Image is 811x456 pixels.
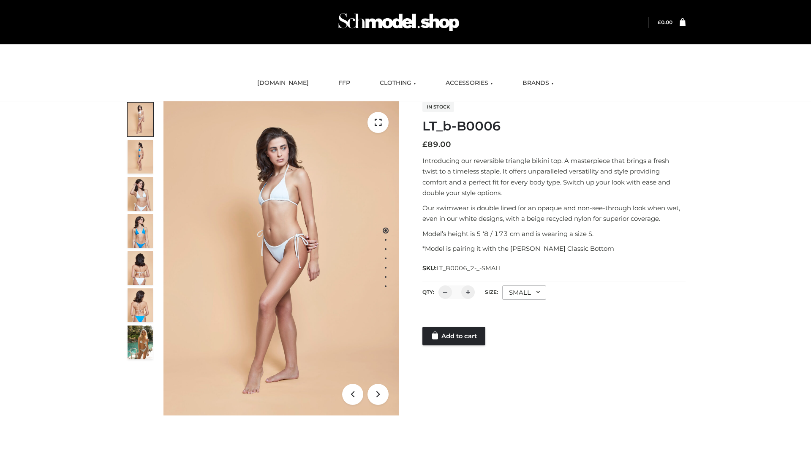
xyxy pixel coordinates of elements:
[422,140,451,149] bdi: 89.00
[436,264,502,272] span: LT_B0006_2-_-SMALL
[422,243,686,254] p: *Model is pairing it with the [PERSON_NAME] Classic Bottom
[422,289,434,295] label: QTY:
[128,103,153,136] img: ArielClassicBikiniTop_CloudNine_AzureSky_OW114ECO_1-scaled.jpg
[502,285,546,300] div: SMALL
[373,74,422,92] a: CLOTHING
[128,177,153,211] img: ArielClassicBikiniTop_CloudNine_AzureSky_OW114ECO_3-scaled.jpg
[516,74,560,92] a: BRANDS
[335,5,462,39] img: Schmodel Admin 964
[163,101,399,415] img: ArielClassicBikiniTop_CloudNine_AzureSky_OW114ECO_1
[439,74,499,92] a: ACCESSORIES
[658,19,672,25] bdi: 0.00
[422,228,686,239] p: Model’s height is 5 ‘8 / 173 cm and is wearing a size S.
[251,74,315,92] a: [DOMAIN_NAME]
[422,327,485,345] a: Add to cart
[128,214,153,248] img: ArielClassicBikiniTop_CloudNine_AzureSky_OW114ECO_4-scaled.jpg
[422,140,427,149] span: £
[128,140,153,174] img: ArielClassicBikiniTop_CloudNine_AzureSky_OW114ECO_2-scaled.jpg
[422,203,686,224] p: Our swimwear is double lined for an opaque and non-see-through look when wet, even in our white d...
[422,263,503,273] span: SKU:
[658,19,672,25] a: £0.00
[422,102,454,112] span: In stock
[128,251,153,285] img: ArielClassicBikiniTop_CloudNine_AzureSky_OW114ECO_7-scaled.jpg
[422,119,686,134] h1: LT_b-B0006
[128,326,153,359] img: Arieltop_CloudNine_AzureSky2.jpg
[485,289,498,295] label: Size:
[128,288,153,322] img: ArielClassicBikiniTop_CloudNine_AzureSky_OW114ECO_8-scaled.jpg
[422,155,686,198] p: Introducing our reversible triangle bikini top. A masterpiece that brings a fresh twist to a time...
[332,74,357,92] a: FFP
[658,19,661,25] span: £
